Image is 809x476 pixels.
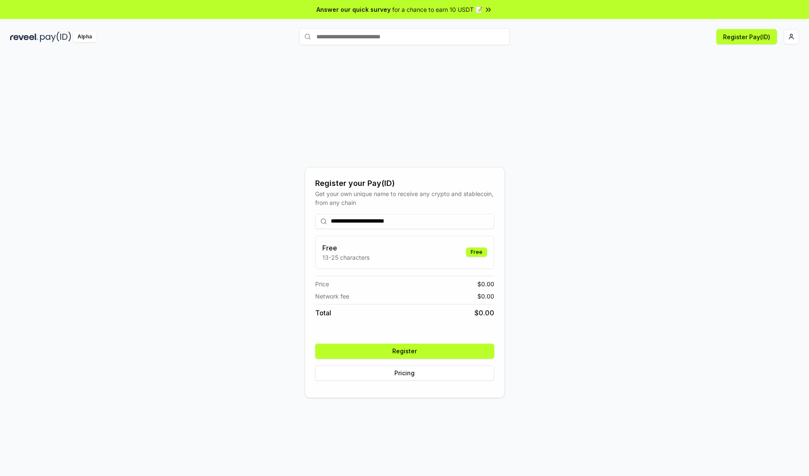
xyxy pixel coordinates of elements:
[315,366,494,381] button: Pricing
[315,292,349,301] span: Network fee
[315,308,331,318] span: Total
[474,308,494,318] span: $ 0.00
[315,280,329,288] span: Price
[716,29,777,44] button: Register Pay(ID)
[315,344,494,359] button: Register
[315,177,494,189] div: Register your Pay(ID)
[392,5,482,14] span: for a chance to earn 10 USDT 📝
[10,32,38,42] img: reveel_dark
[477,292,494,301] span: $ 0.00
[316,5,391,14] span: Answer our quick survey
[322,243,370,253] h3: Free
[466,247,487,257] div: Free
[322,253,370,262] p: 13-25 characters
[477,280,494,288] span: $ 0.00
[73,32,96,42] div: Alpha
[315,189,494,207] div: Get your own unique name to receive any crypto and stablecoin, from any chain
[40,32,71,42] img: pay_id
